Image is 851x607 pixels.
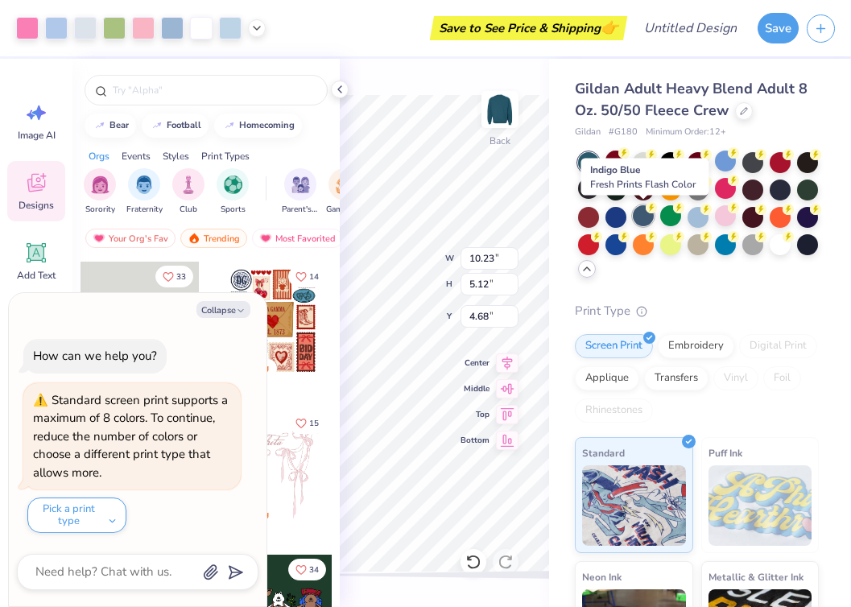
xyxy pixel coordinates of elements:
[27,498,126,533] button: Pick a print type
[122,149,151,163] div: Events
[180,229,247,248] div: Trending
[85,204,115,216] span: Sorority
[484,93,516,126] img: Back
[763,366,801,390] div: Foil
[176,273,186,281] span: 33
[282,204,319,216] span: Parent's Weekend
[461,357,490,370] span: Center
[33,392,228,481] div: Standard screen print supports a maximum of 8 colors. To continue, reduce the number of colors or...
[172,168,204,216] button: filter button
[214,114,302,138] button: homecoming
[111,82,317,98] input: Try "Alpha"
[135,175,153,194] img: Fraternity Image
[180,175,197,194] img: Club Image
[282,168,319,216] div: filter for Parent's Weekend
[180,204,197,216] span: Club
[708,568,803,585] span: Metallic & Glitter Ink
[434,16,623,40] div: Save to See Price & Shipping
[631,12,750,44] input: Untitled Design
[17,269,56,282] span: Add Text
[582,465,686,546] img: Standard
[609,126,638,139] span: # G180
[84,168,116,216] button: filter button
[172,168,204,216] div: filter for Club
[221,204,246,216] span: Sports
[223,121,236,130] img: trend_line.gif
[93,233,105,244] img: most_fav.gif
[89,149,109,163] div: Orgs
[155,266,193,287] button: Like
[309,419,319,427] span: 15
[167,121,201,130] div: football
[575,126,601,139] span: Gildan
[601,18,618,37] span: 👉
[575,398,653,423] div: Rhinestones
[126,168,163,216] div: filter for Fraternity
[575,302,819,320] div: Print Type
[151,121,163,130] img: trend_line.gif
[581,159,709,196] div: Indigo Blue
[461,434,490,447] span: Bottom
[582,444,625,461] span: Standard
[708,444,742,461] span: Puff Ink
[126,204,163,216] span: Fraternity
[188,233,200,244] img: trending.gif
[582,568,622,585] span: Neon Ink
[288,412,326,434] button: Like
[326,168,363,216] button: filter button
[644,366,708,390] div: Transfers
[217,168,249,216] div: filter for Sports
[288,266,326,287] button: Like
[739,334,817,358] div: Digital Print
[85,114,136,138] button: bear
[85,229,176,248] div: Your Org's Fav
[288,559,326,580] button: Like
[282,168,319,216] button: filter button
[196,301,250,318] button: Collapse
[93,121,106,130] img: trend_line.gif
[126,168,163,216] button: filter button
[575,79,808,120] span: Gildan Adult Heavy Blend Adult 8 Oz. 50/50 Fleece Crew
[291,175,310,194] img: Parent's Weekend Image
[91,175,109,194] img: Sorority Image
[326,204,363,216] span: Game Day
[109,121,129,130] div: bear
[461,382,490,395] span: Middle
[336,175,354,194] img: Game Day Image
[259,233,272,244] img: most_fav.gif
[163,149,189,163] div: Styles
[239,121,295,130] div: homecoming
[142,114,209,138] button: football
[575,366,639,390] div: Applique
[84,168,116,216] div: filter for Sorority
[461,408,490,421] span: Top
[19,199,54,212] span: Designs
[658,334,734,358] div: Embroidery
[708,465,812,546] img: Puff Ink
[490,134,510,148] div: Back
[713,366,758,390] div: Vinyl
[201,149,250,163] div: Print Types
[217,168,249,216] button: filter button
[309,273,319,281] span: 14
[590,178,696,191] span: Fresh Prints Flash Color
[758,13,799,43] button: Save
[309,566,319,574] span: 34
[252,229,343,248] div: Most Favorited
[326,168,363,216] div: filter for Game Day
[18,129,56,142] span: Image AI
[646,126,726,139] span: Minimum Order: 12 +
[33,348,157,364] div: How can we help you?
[575,334,653,358] div: Screen Print
[224,175,242,194] img: Sports Image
